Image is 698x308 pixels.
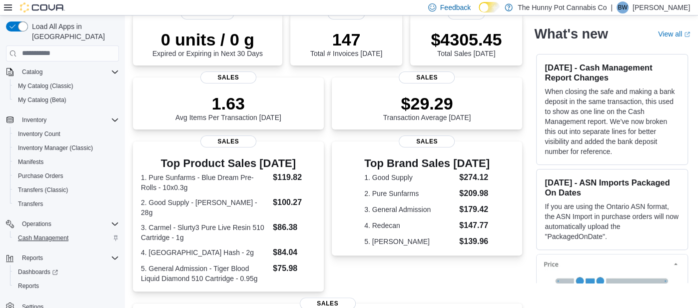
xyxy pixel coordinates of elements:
p: 0 units / 0 g [152,29,263,49]
dt: 4. [GEOGRAPHIC_DATA] Hash - 2g [141,247,269,257]
span: Sales [399,71,455,83]
dt: 2. Good Supply - [PERSON_NAME] - 28g [141,197,269,217]
span: My Catalog (Classic) [14,80,119,92]
span: Sales [200,71,256,83]
span: Sales [200,135,256,147]
dd: $119.82 [273,171,315,183]
span: Cash Management [18,234,68,242]
button: Purchase Orders [10,169,123,183]
button: My Catalog (Classic) [10,79,123,93]
button: Inventory Manager (Classic) [10,141,123,155]
span: My Catalog (Beta) [14,94,119,106]
button: Operations [2,217,123,231]
div: Total Sales [DATE] [431,29,502,57]
dt: 1. Pure Sunfarms - Blue Dream Pre-Rolls - 10x0.3g [141,172,269,192]
dd: $147.77 [459,219,490,231]
button: My Catalog (Beta) [10,93,123,107]
dd: $84.04 [273,246,315,258]
input: Dark Mode [479,2,500,12]
span: Catalog [22,68,42,76]
span: Reports [18,252,119,264]
a: Reports [14,280,43,292]
a: Inventory Manager (Classic) [14,142,97,154]
span: Feedback [440,2,471,12]
span: Operations [22,220,51,228]
span: Inventory Manager (Classic) [14,142,119,154]
span: My Catalog (Classic) [18,82,73,90]
div: Expired or Expiring in Next 30 Days [152,29,263,57]
a: My Catalog (Beta) [14,94,70,106]
button: Catalog [18,66,46,78]
a: Purchase Orders [14,170,67,182]
button: Transfers [10,197,123,211]
button: Inventory Count [10,127,123,141]
button: Reports [10,279,123,293]
dt: 2. Pure Sunfarms [364,188,455,198]
span: Dashboards [18,268,58,276]
span: Purchase Orders [18,172,63,180]
dd: $139.96 [459,235,490,247]
h3: Top Product Sales [DATE] [141,157,316,169]
button: Manifests [10,155,123,169]
p: 1.63 [175,93,281,113]
button: Reports [2,251,123,265]
span: Transfers (Classic) [18,186,68,194]
dd: $179.42 [459,203,490,215]
h2: What's new [534,26,608,42]
span: Reports [14,280,119,292]
span: Catalog [18,66,119,78]
dd: $75.98 [273,262,315,274]
button: Cash Management [10,231,123,245]
p: | [611,1,613,13]
a: Transfers [14,198,47,210]
dt: 3. General Admission [364,204,455,214]
dd: $100.27 [273,196,315,208]
dd: $274.12 [459,171,490,183]
span: Reports [22,254,43,262]
span: Load All Apps in [GEOGRAPHIC_DATA] [28,21,119,41]
a: Dashboards [14,266,62,278]
dt: 5. [PERSON_NAME] [364,236,455,246]
svg: External link [684,31,690,37]
div: Bonnie Wong [617,1,629,13]
button: Operations [18,218,55,230]
span: My Catalog (Beta) [18,96,66,104]
span: Dashboards [14,266,119,278]
p: If you are using the Ontario ASN format, the ASN Import in purchase orders will now automatically... [545,201,680,241]
span: Transfers [14,198,119,210]
a: Manifests [14,156,47,168]
dt: 4. Redecan [364,220,455,230]
span: Inventory [22,116,46,124]
span: Manifests [18,158,43,166]
a: Transfers (Classic) [14,184,72,196]
dd: $86.38 [273,221,315,233]
span: BW [618,1,627,13]
span: Reports [18,282,39,290]
button: Inventory [2,113,123,127]
a: Inventory Count [14,128,64,140]
div: Total # Invoices [DATE] [310,29,382,57]
dt: 3. Carmel - Slurty3 Pure Live Resin 510 Cartridge - 1g [141,222,269,242]
a: View allExternal link [658,30,690,38]
span: Sales [399,135,455,147]
span: Dark Mode [479,12,479,13]
a: Dashboards [10,265,123,279]
img: Cova [20,2,65,12]
p: [PERSON_NAME] [633,1,690,13]
span: Inventory Count [14,128,119,140]
a: Cash Management [14,232,72,244]
button: Inventory [18,114,50,126]
dt: 1. Good Supply [364,172,455,182]
p: $29.29 [383,93,471,113]
div: Avg Items Per Transaction [DATE] [175,93,281,121]
div: Transaction Average [DATE] [383,93,471,121]
span: Inventory Manager (Classic) [18,144,93,152]
p: 147 [310,29,382,49]
dd: $209.98 [459,187,490,199]
button: Catalog [2,65,123,79]
h3: [DATE] - Cash Management Report Changes [545,62,680,82]
dt: 5. General Admission - Tiger Blood Liquid Diamond 510 Cartridge - 0.95g [141,263,269,283]
h3: [DATE] - ASN Imports Packaged On Dates [545,177,680,197]
span: Transfers (Classic) [14,184,119,196]
button: Reports [18,252,47,264]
